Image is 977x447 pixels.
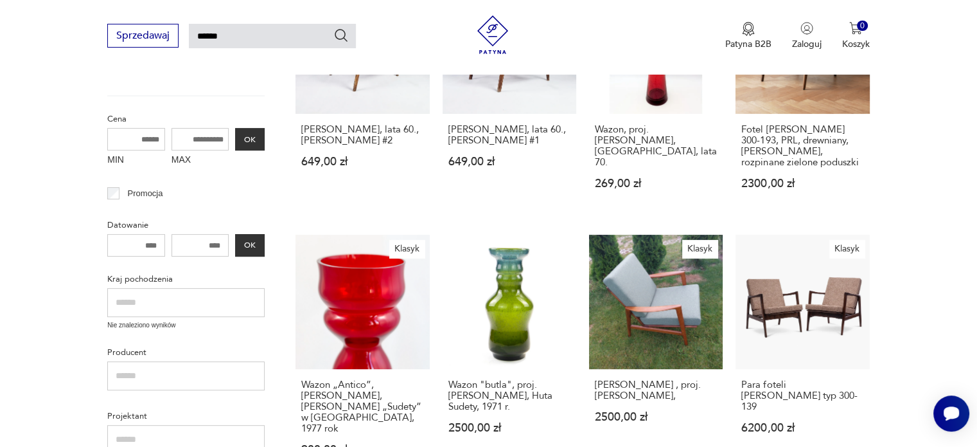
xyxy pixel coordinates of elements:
p: Datowanie [107,218,265,232]
label: MAX [172,151,229,171]
p: 2500,00 zł [595,412,717,423]
p: 649,00 zł [301,156,423,167]
button: OK [235,234,265,257]
h3: Para foteli [PERSON_NAME] typ 300-139 [741,379,863,412]
p: Cena [107,112,265,126]
img: Patyna - sklep z meblami i dekoracjami vintage [473,15,512,54]
p: Promocja [128,187,163,201]
h3: Wazon „Antico”, [PERSON_NAME], [PERSON_NAME] „Sudety” w [GEOGRAPHIC_DATA], 1977 rok [301,379,423,434]
button: Patyna B2B [725,22,771,50]
img: Ikona medalu [742,22,755,36]
iframe: Smartsupp widget button [933,396,969,432]
p: Projektant [107,409,265,423]
img: Ikonka użytkownika [800,22,813,35]
button: OK [235,128,265,151]
p: Zaloguj [792,38,822,50]
h3: [PERSON_NAME] , proj. [PERSON_NAME], [595,379,717,401]
p: 2300,00 zł [741,178,863,189]
button: Szukaj [333,28,349,43]
div: 0 [857,21,868,32]
h3: Wazon "butla", proj. [PERSON_NAME], Huta Sudety, 1971 r. [448,379,570,412]
p: Koszyk [842,38,870,50]
button: 0Koszyk [842,22,870,50]
p: 6200,00 zł [741,423,863,433]
p: 269,00 zł [595,178,717,189]
button: Sprzedawaj [107,24,179,48]
h3: [PERSON_NAME], lata 60., [PERSON_NAME] #2 [301,124,423,146]
p: Kraj pochodzenia [107,272,265,286]
p: 649,00 zł [448,156,570,167]
img: Ikona koszyka [849,22,862,35]
h3: Wazon, proj. [PERSON_NAME], [GEOGRAPHIC_DATA], lata 70. [595,124,717,168]
p: Patyna B2B [725,38,771,50]
a: Ikona medaluPatyna B2B [725,22,771,50]
label: MIN [107,151,165,171]
p: Nie znaleziono wyników [107,320,265,331]
h3: [PERSON_NAME], lata 60., [PERSON_NAME] #1 [448,124,570,146]
h3: Fotel [PERSON_NAME] 300-193, PRL, drewniany, [PERSON_NAME], rozpinane zielone poduszki [741,124,863,168]
button: Zaloguj [792,22,822,50]
p: 2500,00 zł [448,423,570,433]
a: Sprzedawaj [107,32,179,41]
p: Producent [107,345,265,360]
